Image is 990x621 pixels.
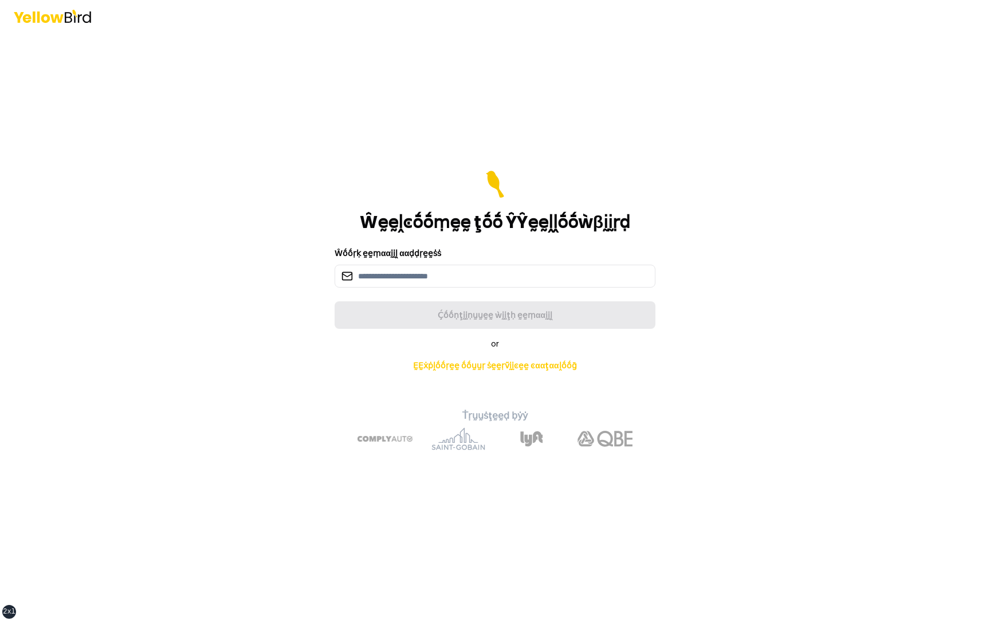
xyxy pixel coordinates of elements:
p: Ṫṛṵṵṡţḛḛḍ ḅẏẏ [293,409,697,423]
label: Ŵṓṓṛḳ ḛḛṃααḭḭḽ ααḍḍṛḛḛṡṡ [335,247,441,259]
span: or [491,338,499,349]
a: ḚḚẋṗḽṓṓṛḛḛ ṓṓṵṵṛ ṡḛḛṛṽḭḭͼḛḛ ͼααţααḽṓṓḡ [404,354,586,377]
div: 2xl [3,607,15,616]
h1: Ŵḛḛḽͼṓṓṃḛḛ ţṓṓ ŶŶḛḛḽḽṓṓẁβḭḭṛḍ [360,212,630,233]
